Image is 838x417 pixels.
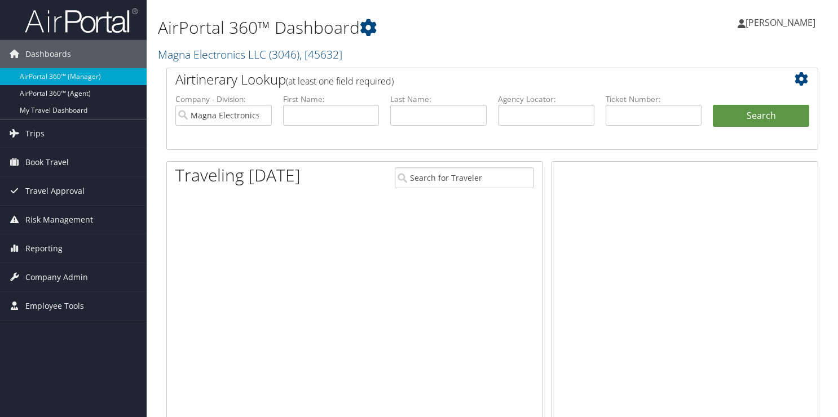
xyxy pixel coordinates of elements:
label: Ticket Number: [606,94,702,105]
h1: AirPortal 360™ Dashboard [158,16,604,39]
span: Travel Approval [25,177,85,205]
input: Search for Traveler [395,167,535,188]
span: (at least one field required) [286,75,394,87]
img: airportal-logo.png [25,7,138,34]
span: Trips [25,119,45,148]
span: , [ 45632 ] [299,47,342,62]
a: Magna Electronics LLC [158,47,342,62]
a: [PERSON_NAME] [738,6,827,39]
h2: Airtinerary Lookup [175,70,755,89]
span: Dashboards [25,40,71,68]
span: Employee Tools [25,292,84,320]
h1: Traveling [DATE] [175,163,301,187]
label: Company - Division: [175,94,272,105]
span: [PERSON_NAME] [746,16,815,29]
label: Agency Locator: [498,94,594,105]
span: Reporting [25,234,63,263]
span: Book Travel [25,148,69,176]
span: ( 3046 ) [269,47,299,62]
span: Risk Management [25,206,93,234]
button: Search [713,105,809,127]
label: Last Name: [390,94,487,105]
span: Company Admin [25,263,88,291]
label: First Name: [283,94,380,105]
